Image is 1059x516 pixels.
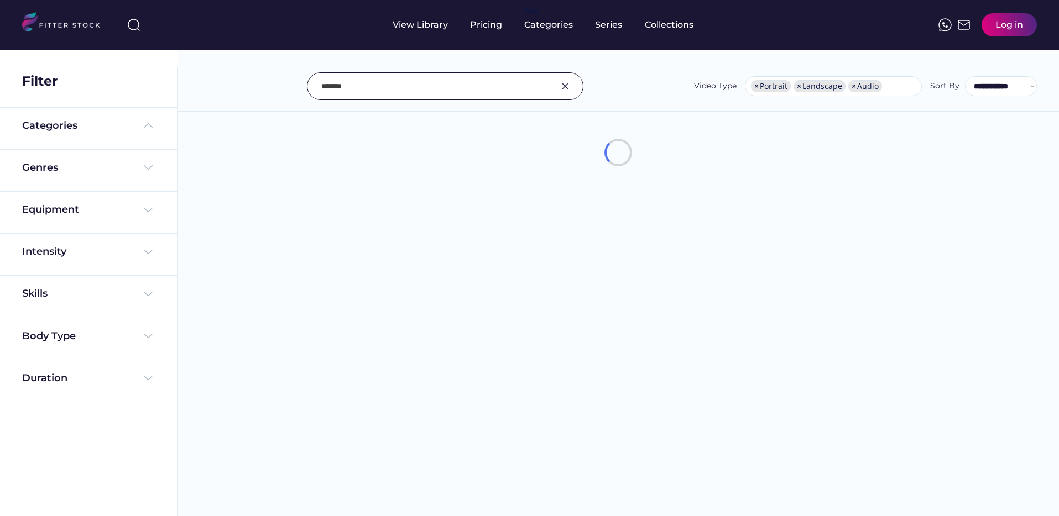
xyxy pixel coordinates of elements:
[22,329,76,343] div: Body Type
[142,245,155,259] img: Frame%20%284%29.svg
[393,19,448,31] div: View Library
[852,82,856,90] span: ×
[142,287,155,301] img: Frame%20%284%29.svg
[754,82,759,90] span: ×
[694,81,737,92] div: Video Type
[559,80,572,93] img: Group%201000002326.svg
[22,287,50,301] div: Skills
[22,161,58,175] div: Genres
[995,19,1023,31] div: Log in
[142,203,155,217] img: Frame%20%284%29.svg
[22,12,109,35] img: LOGO.svg
[22,72,58,91] div: Filter
[22,245,66,259] div: Intensity
[127,18,140,31] img: search-normal%203.svg
[645,19,693,31] div: Collections
[848,80,882,92] li: Audio
[595,19,623,31] div: Series
[957,18,971,31] img: Frame%2051.svg
[938,18,952,31] img: meteor-icons_whatsapp%20%281%29.svg
[142,371,155,385] img: Frame%20%284%29.svg
[794,80,846,92] li: Landscape
[930,81,959,92] div: Sort By
[142,161,155,174] img: Frame%20%284%29.svg
[22,119,77,133] div: Categories
[22,203,79,217] div: Equipment
[751,80,791,92] li: Portrait
[22,371,67,385] div: Duration
[524,19,573,31] div: Categories
[142,329,155,343] img: Frame%20%284%29.svg
[524,6,539,17] div: fvck
[470,19,502,31] div: Pricing
[142,119,155,132] img: Frame%20%285%29.svg
[797,82,801,90] span: ×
